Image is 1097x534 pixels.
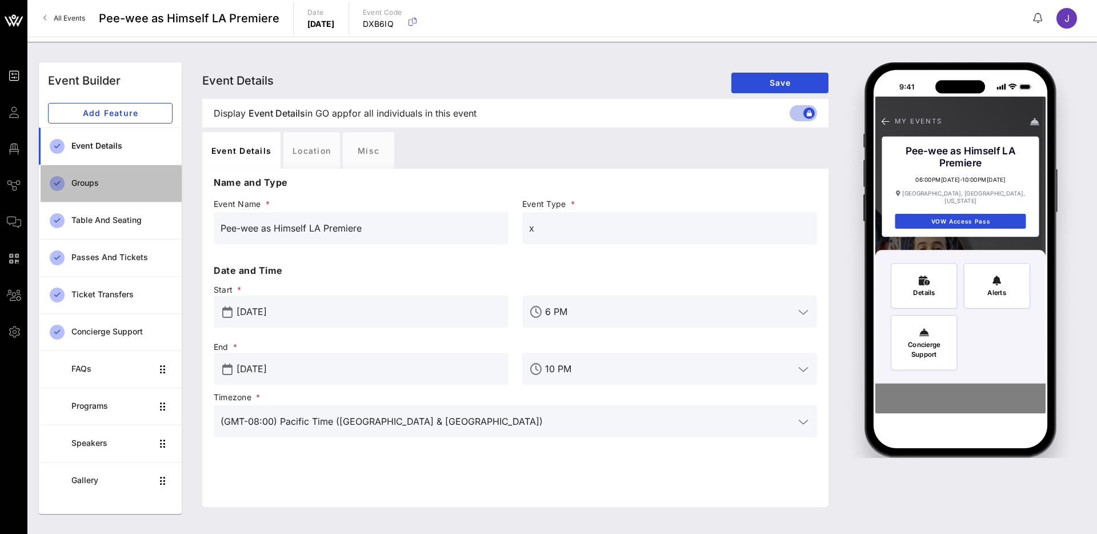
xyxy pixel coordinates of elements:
[71,141,173,151] div: Event Details
[522,198,817,210] span: Event Type
[39,127,182,165] a: Event Details
[222,364,233,375] button: prepend icon
[1056,8,1077,29] div: J
[1064,13,1070,24] span: J
[214,106,477,120] span: Display in GO app
[71,216,173,225] div: Table and Seating
[545,302,794,321] input: Start Time
[349,106,477,120] span: for all individuals in this event
[740,78,819,87] span: Save
[58,108,163,118] span: Add Feature
[363,18,402,30] p: DXB6IQ
[363,7,402,18] p: Event Code
[71,178,173,188] div: Groups
[221,412,794,431] input: Timezone
[37,9,92,27] a: All Events
[214,176,817,189] p: Name and Type
[71,401,152,411] div: Programs
[214,264,817,277] p: Date and Time
[71,327,173,337] div: Concierge Support
[237,360,502,378] input: End Date
[71,364,152,374] div: FAQs
[214,198,509,210] span: Event Name
[731,73,828,93] button: Save
[99,10,279,27] span: Pee-wee as Himself LA Premiere
[71,439,152,448] div: Speakers
[39,239,182,276] a: Passes and Tickets
[48,72,121,89] div: Event Builder
[71,253,173,262] div: Passes and Tickets
[237,302,502,321] input: Start Date
[249,106,305,120] span: Event Details
[545,360,794,378] input: End Time
[39,202,182,239] a: Table and Seating
[221,219,502,237] input: Event Name
[283,132,340,169] div: Location
[202,74,274,87] span: Event Details
[214,341,509,353] span: End
[343,132,394,169] div: Misc
[71,476,152,485] div: Gallery
[39,165,182,202] a: Groups
[39,462,182,499] a: Gallery
[39,388,182,425] a: Programs
[529,219,810,237] input: Event Type
[222,306,233,318] button: prepend icon
[39,313,182,350] a: Concierge Support
[71,290,173,300] div: Ticket Transfers
[202,132,281,169] div: Event Details
[307,18,335,30] p: [DATE]
[214,392,817,403] span: Timezone
[39,276,182,313] a: Ticket Transfers
[48,103,173,123] button: Add Feature
[54,14,85,22] span: All Events
[214,284,509,296] span: Start
[39,425,182,462] a: Speakers
[307,7,335,18] p: Date
[39,350,182,388] a: FAQs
